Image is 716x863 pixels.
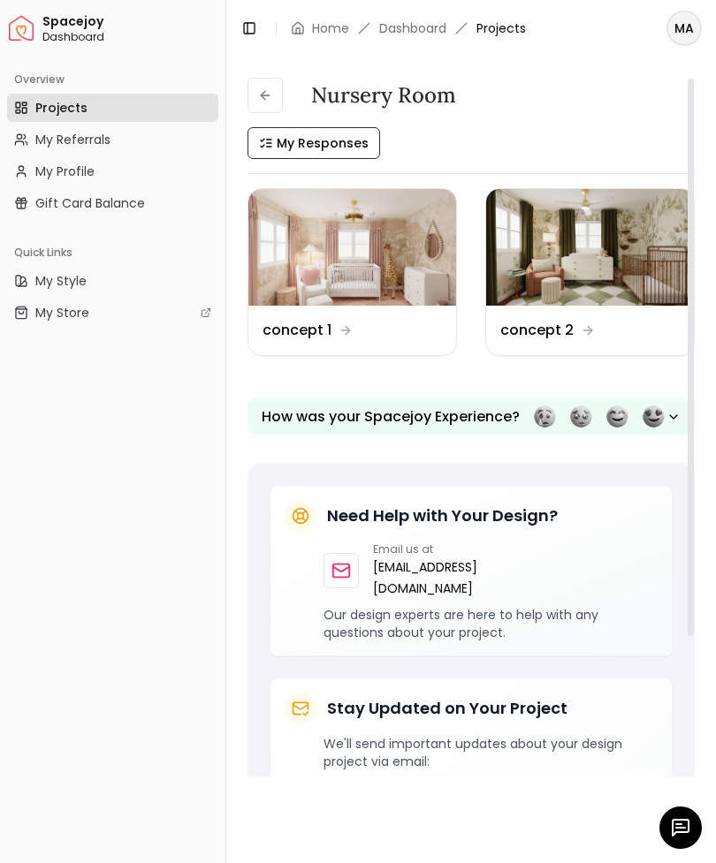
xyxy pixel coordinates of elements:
a: My Profile [7,157,218,185]
a: My Referrals [7,125,218,154]
a: My Store [7,299,218,327]
img: concept 2 [486,189,694,306]
h5: Stay Updated on Your Project [327,696,567,721]
span: Dashboard [42,30,218,44]
a: Spacejoy [9,16,34,41]
a: [EMAIL_ADDRESS][DOMAIN_NAME] [373,556,477,599]
span: Spacejoy [42,14,218,30]
dd: concept 1 [263,320,331,341]
h3: Nursery Room [311,81,456,110]
span: My Store [35,304,89,322]
span: Projects [476,19,526,37]
a: Dashboard [379,19,446,37]
span: Projects [35,99,88,117]
a: concept 1concept 1 [248,188,457,356]
span: My Responses [277,134,369,152]
nav: breadcrumb [291,19,526,37]
span: Gift Card Balance [35,194,145,212]
img: Spacejoy Logo [9,16,34,41]
a: Home [312,19,349,37]
dd: concept 2 [500,320,574,341]
p: Our design experts are here to help with any questions about your project. [324,606,658,641]
p: Email us at [373,542,477,556]
span: My Profile [35,163,95,180]
p: We'll send important updates about your design project via email: [324,735,658,770]
img: concept 1 [248,189,456,306]
span: My Style [35,272,87,290]
button: My Responses [248,127,380,159]
span: MA [668,12,700,44]
div: Overview [7,65,218,94]
h5: Need Help with Your Design? [327,503,558,528]
button: MA [666,11,702,46]
div: Quick Links [7,238,218,267]
p: How was your Spacejoy Experience? [262,406,520,428]
span: My Referrals [35,131,110,148]
button: How was your Spacejoy Experience?Feeling terribleFeeling badFeeling goodFeeling awesome [248,398,695,435]
a: Projects [7,94,218,122]
a: Gift Card Balance [7,189,218,217]
a: My Style [7,267,218,295]
a: concept 2concept 2 [485,188,695,356]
